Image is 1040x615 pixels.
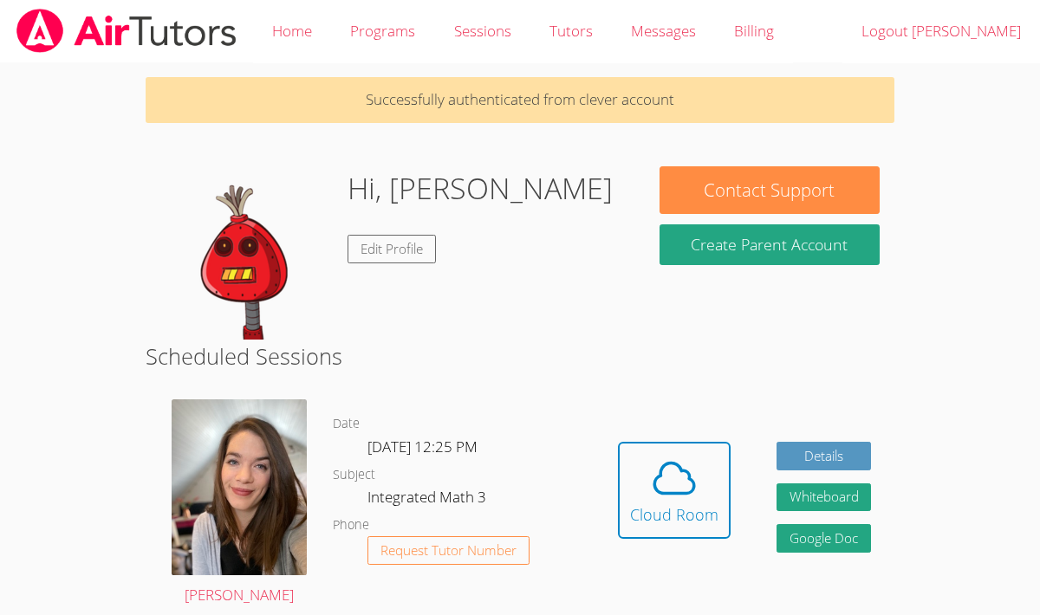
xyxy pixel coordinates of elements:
span: Messages [631,21,696,41]
button: Contact Support [660,166,879,214]
img: default.png [160,166,334,340]
a: [PERSON_NAME] [172,399,307,607]
h1: Hi, [PERSON_NAME] [348,166,613,210]
h2: Scheduled Sessions [146,340,894,372]
dt: Subject [333,464,375,486]
a: Details [777,442,872,470]
span: Request Tutor Number [380,544,517,557]
dt: Phone [333,515,369,536]
span: [DATE] 12:25 PM [367,437,478,456]
dd: Integrated Math 3 [367,485,490,515]
button: Cloud Room [618,442,731,539]
dt: Date [333,413,360,435]
a: Google Doc [777,524,872,553]
button: Request Tutor Number [367,536,530,565]
div: Cloud Room [630,502,718,527]
p: Successfully authenticated from clever account [146,77,894,123]
img: avatar.png [172,399,307,575]
button: Create Parent Account [660,224,879,265]
img: airtutors_banner-c4298cdbf04f3fff15de1276eac7730deb9818008684d7c2e4769d2f7ddbe033.png [15,9,238,53]
a: Edit Profile [348,235,436,263]
button: Whiteboard [777,483,872,512]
